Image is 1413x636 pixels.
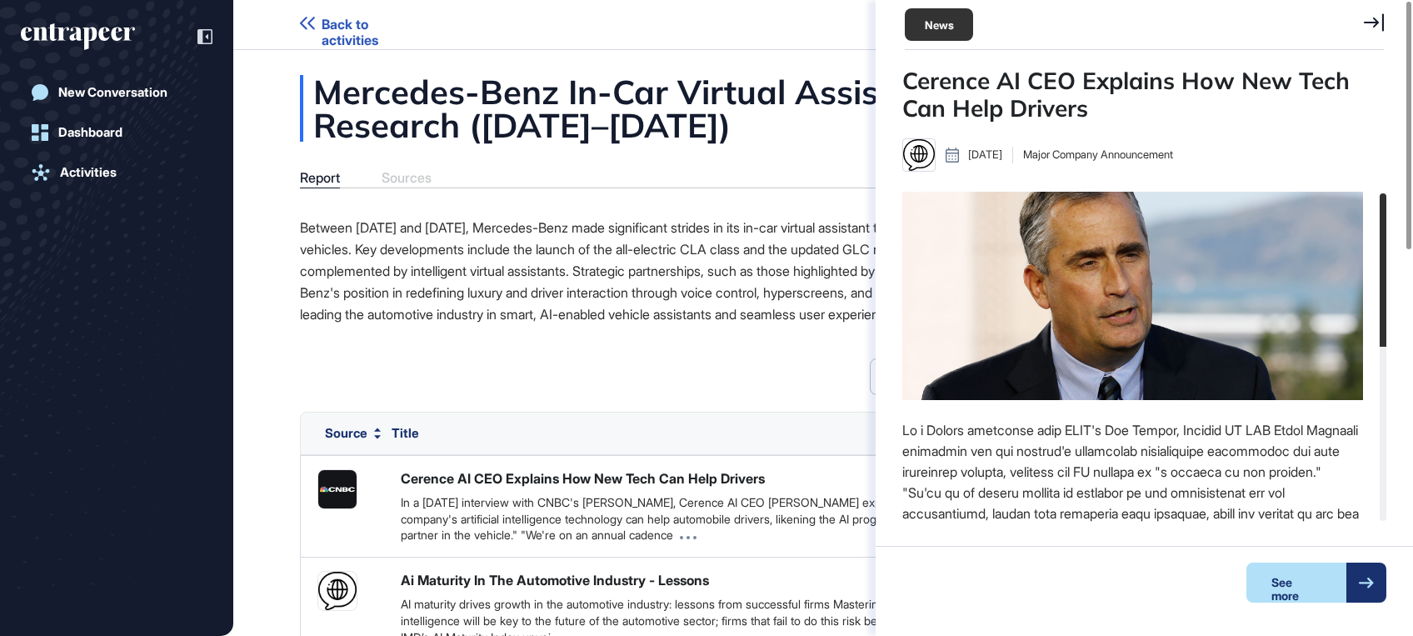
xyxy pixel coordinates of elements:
[21,23,135,50] div: entrapeer-logo
[21,116,212,149] a: Dashboard
[401,571,709,589] div: Ai Maturity In The Automotive Industry - Lessons
[300,170,340,186] div: Report
[1246,563,1346,603] div: See more
[300,217,1346,325] p: Between [DATE] and [DATE], Mercedes-Benz made significant strides in its in-car virtual assistant...
[401,469,765,488] div: Cerence AI CEO Explains How New Tech Can Help Drivers
[318,470,357,508] img: cnbc.png
[902,192,1363,400] img: 102624225-_Y2A3585.JPG
[58,125,122,140] div: Dashboard
[1246,563,1386,603] a: See more
[903,139,935,171] img: placeholder.png
[60,165,117,180] div: Activities
[322,17,427,48] span: Back to activities
[902,67,1386,122] div: Cerence AI CEO Explains How New Tech Can Help Drivers
[318,572,357,610] img: placeholder.png
[392,425,419,441] span: Title
[300,75,1346,142] div: Mercedes-Benz In-Car Virtual Assistants News Research ([DATE]–[DATE])
[401,494,958,543] div: In a [DATE] interview with CNBC's [PERSON_NAME], Cerence AI CEO [PERSON_NAME] explained how his c...
[58,85,167,100] div: New Conversation
[946,147,1002,163] div: [DATE]
[21,76,212,109] a: New Conversation
[300,17,427,33] a: Back to activities
[1012,147,1173,163] div: Major Company Announcement
[21,156,212,189] a: Activities
[325,427,367,439] span: Source
[325,427,381,440] button: Source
